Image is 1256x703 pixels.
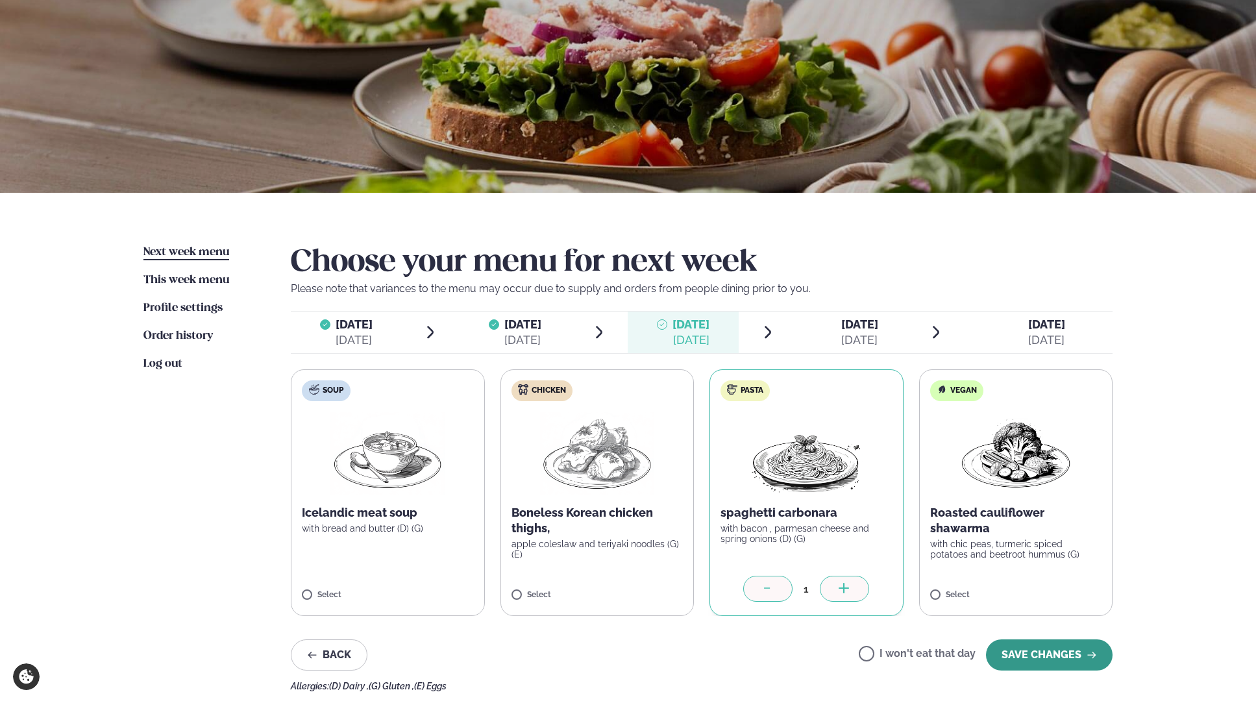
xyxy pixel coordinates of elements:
a: Next week menu [143,245,229,260]
span: [DATE] [504,317,541,331]
span: [DATE] [1028,317,1065,331]
img: Chicken-thighs.png [540,412,654,495]
a: Log out [143,356,182,372]
h2: Choose your menu for next week [291,245,1113,281]
a: Profile settings [143,301,223,316]
img: Vegan.png [959,412,1073,495]
span: Log out [143,358,182,369]
img: pasta.svg [727,384,737,395]
a: Cookie settings [13,663,40,690]
span: Pasta [741,386,763,396]
p: with chic peas, turmeric spiced potatoes and beetroot hummus (G) [930,539,1102,560]
div: [DATE] [841,332,878,348]
button: Back [291,639,367,671]
p: Roasted cauliflower shawarma [930,505,1102,536]
a: Order history [143,328,213,344]
img: soup.svg [309,384,319,395]
div: [DATE] [1028,332,1065,348]
a: This week menu [143,273,229,288]
span: Profile settings [143,302,223,314]
span: Chicken [532,386,566,396]
p: with bread and butter (D) (G) [302,523,474,534]
span: (E) Eggs [414,681,447,691]
span: (D) Dairy , [329,681,369,691]
p: Icelandic meat soup [302,505,474,521]
button: SAVE CHANGES [986,639,1113,671]
img: Vegan.svg [937,384,947,395]
p: spaghetti carbonara [720,505,893,521]
div: Allergies: [291,681,1113,691]
p: apple coleslaw and teriyaki noodles (G) (E) [511,539,683,560]
span: [DATE] [336,317,373,331]
div: 1 [793,582,820,597]
span: Order history [143,330,213,341]
div: [DATE] [672,332,709,348]
span: Next week menu [143,247,229,258]
span: [DATE] [672,317,709,331]
p: Please note that variances to the menu may occur due to supply and orders from people dining prio... [291,281,1113,297]
span: [DATE] [841,317,878,331]
p: with bacon , parmesan cheese and spring onions (D) (G) [720,523,893,544]
div: [DATE] [504,332,541,348]
span: This week menu [143,275,229,286]
span: Vegan [950,386,977,396]
img: chicken.svg [518,384,528,395]
span: Soup [323,386,343,396]
img: Soup.png [330,412,445,495]
p: Boneless Korean chicken thighs, [511,505,683,536]
div: [DATE] [336,332,373,348]
img: Spagetti.png [749,412,863,495]
span: (G) Gluten , [369,681,414,691]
